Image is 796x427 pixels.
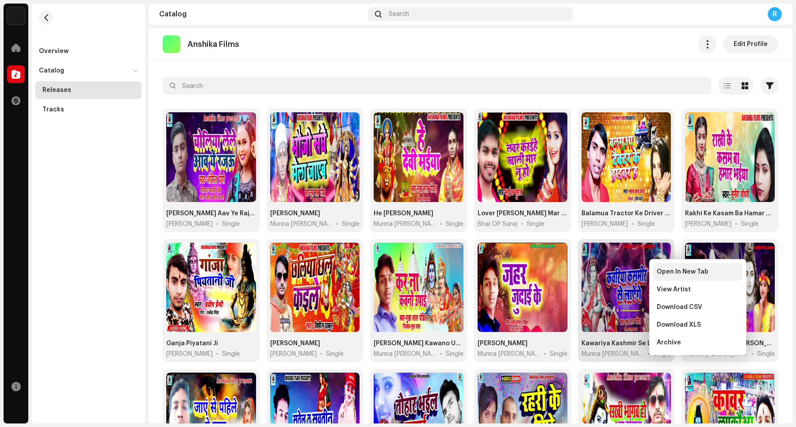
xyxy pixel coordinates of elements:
div: Single [527,220,544,229]
span: Open In New Tab [657,268,708,275]
re-m-nav-item: Tracks [35,101,142,118]
re-m-nav-dropdown: Catalog [35,62,142,118]
span: • [751,350,754,358]
span: Edit Profile [734,35,768,53]
div: Bhauji Sanghe Mela Jayeb [270,209,320,218]
p: Anshika Films [188,40,239,49]
span: • [216,350,218,358]
div: Jahar Judai Ke [478,339,528,348]
span: Archive [657,339,681,346]
span: Munna Lal Pandit [374,350,436,358]
span: Munna Lal Pandit [374,220,436,229]
span: • [320,350,322,358]
span: • [735,220,737,229]
span: Download CSV [657,304,702,311]
div: Single [326,350,344,358]
span: Munna Lal Pandit [478,350,540,358]
div: Single [342,220,360,229]
span: Vipin Thakur [270,350,317,358]
input: Search [163,77,711,95]
div: Ganja Piyatani Ji [166,339,218,348]
span: • [440,350,442,358]
span: • [544,350,546,358]
div: Single [757,350,775,358]
button: Edit Profile [723,35,778,53]
div: Lover Karaihe Khali Mar Nu Ho [478,209,567,218]
span: • [631,220,634,229]
div: Single [446,220,463,229]
span: Search [389,11,409,18]
span: Sunita Chaudhary [685,220,731,229]
span: Munna Lal Pandit [582,350,644,358]
div: Single [550,350,567,358]
span: • [521,220,523,229]
span: Bhai OP Suraj [478,220,517,229]
div: Overview [39,48,69,55]
div: Single [222,350,240,358]
div: Single [446,350,463,358]
re-m-nav-item: Overview [35,42,142,60]
div: Catalog [39,67,64,74]
span: • [216,220,218,229]
div: Rakhi Ke Kasam Ba Hamar Bhaiya [685,209,775,218]
span: Pradeep Premi [166,350,213,358]
span: Download XLS [657,321,701,328]
div: Kawariya Kashmir Se Layenge [582,339,671,348]
div: Chhaliya Chhal Kaile [270,339,320,348]
div: Catalog [159,11,364,18]
div: Tracks [42,106,64,113]
span: Munna Lal Pandit [270,220,333,229]
div: Single [637,220,655,229]
div: Choliya Lele Aav Ye Rajau [166,209,256,218]
div: Kara Na Kawano Upai [374,339,463,348]
span: View Artist [657,286,691,293]
span: Ankit Premi [166,220,213,229]
span: Lal Chand Verma [582,220,628,229]
re-m-nav-item: Releases [35,81,142,99]
span: • [336,220,338,229]
span: • [647,350,650,358]
div: Single [222,220,240,229]
img: 10d72f0b-d06a-424f-aeaa-9c9f537e57b6 [7,7,25,25]
div: He Devi Maiya [374,209,433,218]
span: • [440,220,442,229]
div: Single [741,220,758,229]
div: Releases [42,87,71,94]
div: Balamua Tractor Ke Driver Ha [582,209,671,218]
div: R [768,7,782,21]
